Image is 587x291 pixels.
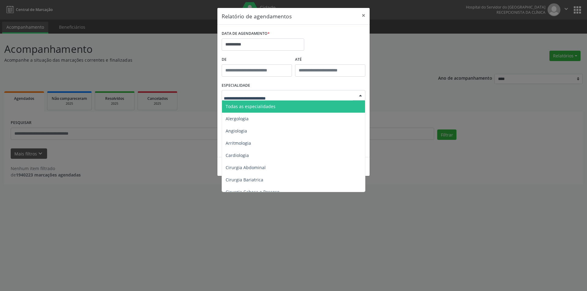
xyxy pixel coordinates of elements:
[222,81,250,90] label: ESPECIALIDADE
[226,177,263,183] span: Cirurgia Bariatrica
[226,189,279,195] span: Cirurgia Cabeça e Pescoço
[357,8,370,23] button: Close
[295,55,365,64] label: ATÉ
[226,116,249,122] span: Alergologia
[226,104,275,109] span: Todas as especialidades
[222,12,292,20] h5: Relatório de agendamentos
[226,140,251,146] span: Arritmologia
[226,165,266,170] span: Cirurgia Abdominal
[226,128,247,134] span: Angiologia
[222,55,292,64] label: De
[222,29,270,38] label: DATA DE AGENDAMENTO
[226,152,249,158] span: Cardiologia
